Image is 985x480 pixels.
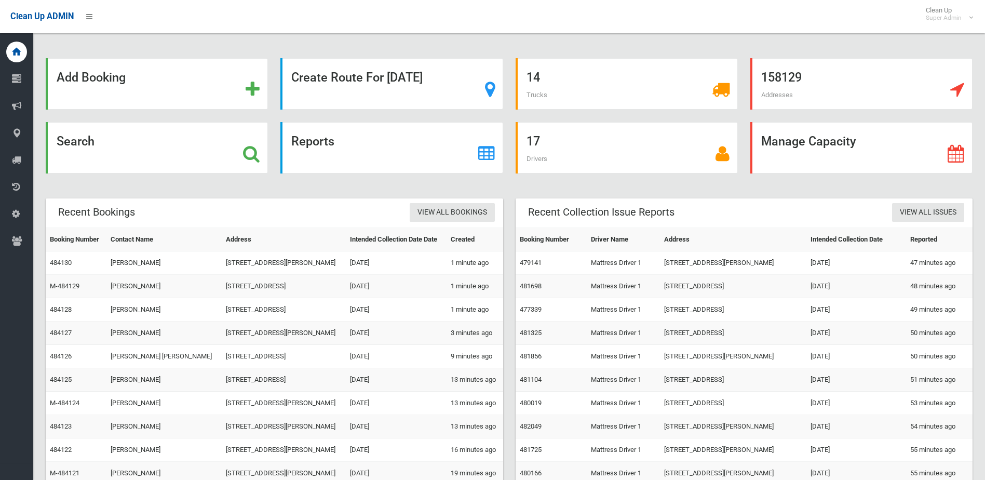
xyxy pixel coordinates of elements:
[806,275,906,298] td: [DATE]
[587,322,659,345] td: Mattress Driver 1
[660,298,806,322] td: [STREET_ADDRESS]
[106,392,222,415] td: [PERSON_NAME]
[750,58,973,110] a: 158129 Addresses
[516,202,687,222] header: Recent Collection Issue Reports
[447,415,503,438] td: 13 minutes ago
[222,345,346,368] td: [STREET_ADDRESS]
[57,70,126,85] strong: Add Booking
[660,392,806,415] td: [STREET_ADDRESS]
[906,345,973,368] td: 50 minutes ago
[50,422,72,430] a: 484123
[50,329,72,337] a: 484127
[587,275,659,298] td: Mattress Driver 1
[50,282,79,290] a: M-484129
[346,438,447,462] td: [DATE]
[106,275,222,298] td: [PERSON_NAME]
[527,155,547,163] span: Drivers
[660,228,806,251] th: Address
[806,345,906,368] td: [DATE]
[46,122,268,174] a: Search
[346,228,447,251] th: Intended Collection Date Date
[806,298,906,322] td: [DATE]
[761,70,802,85] strong: 158129
[410,203,495,222] a: View All Bookings
[527,134,540,149] strong: 17
[346,345,447,368] td: [DATE]
[346,322,447,345] td: [DATE]
[291,70,423,85] strong: Create Route For [DATE]
[806,322,906,345] td: [DATE]
[660,368,806,392] td: [STREET_ADDRESS]
[46,58,268,110] a: Add Booking
[520,376,542,383] a: 481104
[520,399,542,407] a: 480019
[447,251,503,275] td: 1 minute ago
[906,438,973,462] td: 55 minutes ago
[280,122,503,174] a: Reports
[921,6,972,22] span: Clean Up
[527,91,547,99] span: Trucks
[50,352,72,360] a: 484126
[587,415,659,438] td: Mattress Driver 1
[806,438,906,462] td: [DATE]
[222,322,346,345] td: [STREET_ADDRESS][PERSON_NAME]
[587,228,659,251] th: Driver Name
[447,228,503,251] th: Created
[222,438,346,462] td: [STREET_ADDRESS][PERSON_NAME]
[447,368,503,392] td: 13 minutes ago
[447,345,503,368] td: 9 minutes ago
[106,438,222,462] td: [PERSON_NAME]
[106,228,222,251] th: Contact Name
[106,251,222,275] td: [PERSON_NAME]
[222,392,346,415] td: [STREET_ADDRESS][PERSON_NAME]
[806,228,906,251] th: Intended Collection Date
[50,259,72,266] a: 484130
[222,298,346,322] td: [STREET_ADDRESS]
[222,275,346,298] td: [STREET_ADDRESS]
[222,368,346,392] td: [STREET_ADDRESS]
[346,368,447,392] td: [DATE]
[222,251,346,275] td: [STREET_ADDRESS][PERSON_NAME]
[222,415,346,438] td: [STREET_ADDRESS][PERSON_NAME]
[106,415,222,438] td: [PERSON_NAME]
[587,438,659,462] td: Mattress Driver 1
[660,251,806,275] td: [STREET_ADDRESS][PERSON_NAME]
[50,399,79,407] a: M-484124
[587,251,659,275] td: Mattress Driver 1
[750,122,973,174] a: Manage Capacity
[346,275,447,298] td: [DATE]
[587,392,659,415] td: Mattress Driver 1
[660,438,806,462] td: [STREET_ADDRESS][PERSON_NAME]
[660,322,806,345] td: [STREET_ADDRESS]
[46,202,147,222] header: Recent Bookings
[520,282,542,290] a: 481698
[50,376,72,383] a: 484125
[520,469,542,477] a: 480166
[806,368,906,392] td: [DATE]
[587,345,659,368] td: Mattress Driver 1
[447,298,503,322] td: 1 minute ago
[660,415,806,438] td: [STREET_ADDRESS][PERSON_NAME]
[906,368,973,392] td: 51 minutes ago
[906,322,973,345] td: 50 minutes ago
[346,298,447,322] td: [DATE]
[50,446,72,454] a: 484122
[346,415,447,438] td: [DATE]
[906,275,973,298] td: 48 minutes ago
[447,438,503,462] td: 16 minutes ago
[447,322,503,345] td: 3 minutes ago
[222,228,346,251] th: Address
[926,14,962,22] small: Super Admin
[106,322,222,345] td: [PERSON_NAME]
[106,345,222,368] td: [PERSON_NAME] [PERSON_NAME]
[520,422,542,430] a: 482049
[50,469,79,477] a: M-484121
[806,415,906,438] td: [DATE]
[761,91,793,99] span: Addresses
[761,134,856,149] strong: Manage Capacity
[587,368,659,392] td: Mattress Driver 1
[906,298,973,322] td: 49 minutes ago
[520,446,542,454] a: 481725
[46,228,106,251] th: Booking Number
[520,352,542,360] a: 481856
